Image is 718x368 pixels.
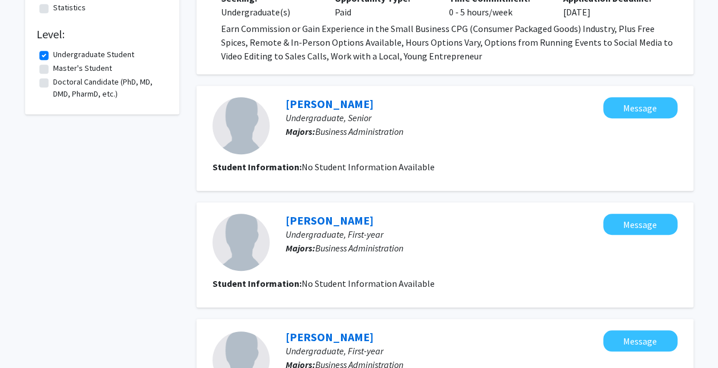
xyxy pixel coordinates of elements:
button: Message Samir Shaik [603,214,677,235]
b: Student Information: [212,278,302,289]
label: Statistics [53,2,86,14]
a: [PERSON_NAME] [286,97,374,111]
span: No Student Information Available [302,161,435,173]
span: Undergraduate, First-year [286,345,383,357]
span: Business Administration [315,126,403,137]
label: Undergraduate Student [53,49,134,61]
b: Student Information: [212,161,302,173]
b: Majors: [286,126,315,137]
span: Undergraduate, First-year [286,229,383,240]
p: Earn Commission or Gain Experience in the Small Business CPG (Consumer Packaged Goods) Industry, ... [221,22,677,63]
div: Undergraduate(s) [221,5,318,19]
span: Undergraduate, Senior [286,112,371,123]
label: Master's Student [53,62,112,74]
iframe: Chat [9,317,49,359]
label: Doctoral Candidate (PhD, MD, DMD, PharmD, etc.) [53,76,165,100]
button: Message Kloe Allen [603,330,677,351]
a: [PERSON_NAME] [286,330,374,344]
span: Business Administration [315,242,403,254]
h2: Level: [37,27,168,41]
button: Message Priyanka Patel [603,97,677,118]
a: [PERSON_NAME] [286,213,374,227]
span: No Student Information Available [302,278,435,289]
b: Majors: [286,242,315,254]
